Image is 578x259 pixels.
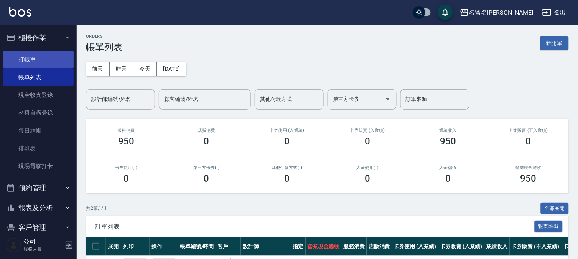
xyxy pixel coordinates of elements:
h3: 950 [118,136,134,147]
a: 每日結帳 [3,122,74,139]
h5: 公司 [23,238,63,246]
a: 打帳單 [3,51,74,68]
th: 卡券販賣 (入業績) [438,237,484,256]
h2: 第三方卡券(-) [176,165,238,170]
h2: 卡券販賣 (不入業績) [497,128,560,133]
a: 新開單 [540,39,569,46]
button: [DATE] [157,62,186,76]
th: 指定 [291,237,306,256]
p: 共 2 筆, 1 / 1 [86,205,107,212]
button: 報表匯出 [535,221,563,232]
div: 名留名[PERSON_NAME] [469,8,533,17]
h2: 卡券使用(-) [95,165,157,170]
a: 報表匯出 [535,222,563,230]
button: 前天 [86,62,110,76]
h2: 其他付款方式(-) [256,165,318,170]
h3: 0 [526,136,531,147]
th: 卡券使用 (入業績) [392,237,438,256]
a: 現場電腦打卡 [3,157,74,175]
th: 設計師 [241,237,291,256]
th: 客戶 [216,237,241,256]
a: 材料自購登錄 [3,104,74,121]
a: 排班表 [3,139,74,157]
h3: 帳單列表 [86,42,123,53]
h3: 服務消費 [95,128,157,133]
h3: 0 [445,173,451,184]
button: save [438,5,453,20]
img: Logo [9,7,31,17]
button: 昨天 [110,62,133,76]
button: 客戶管理 [3,217,74,237]
h3: 0 [204,173,209,184]
button: 預約管理 [3,178,74,198]
h3: 950 [520,173,537,184]
h2: 卡券使用 (入業績) [256,128,318,133]
th: 列印 [121,237,150,256]
a: 帳單列表 [3,68,74,86]
h3: 0 [124,173,129,184]
th: 營業現金應收 [306,237,342,256]
h2: 業績收入 [417,128,479,133]
h3: 0 [285,136,290,147]
button: 全部展開 [541,203,569,214]
h3: 0 [365,173,370,184]
button: 登出 [539,5,569,20]
img: Person [6,237,21,253]
h3: 0 [365,136,370,147]
h2: 營業現金應收 [497,165,560,170]
th: 服務消費 [341,237,367,256]
button: 櫃檯作業 [3,28,74,48]
a: 現金收支登錄 [3,86,74,104]
button: Open [382,93,394,105]
th: 卡券販賣 (不入業績) [510,237,561,256]
p: 服務人員 [23,246,63,252]
th: 展開 [106,237,121,256]
h3: 950 [440,136,456,147]
th: 操作 [150,237,178,256]
h3: 0 [204,136,209,147]
h2: 入金使用(-) [336,165,399,170]
h2: 入金儲值 [417,165,479,170]
h2: ORDERS [86,34,123,39]
th: 帳單編號/時間 [178,237,216,256]
button: 新開單 [540,36,569,50]
h3: 0 [285,173,290,184]
button: 名留名[PERSON_NAME] [457,5,536,20]
button: 報表及分析 [3,198,74,218]
h2: 店販消費 [176,128,238,133]
h2: 卡券販賣 (入業績) [336,128,399,133]
th: 業績收入 [484,237,510,256]
span: 訂單列表 [95,223,535,231]
button: 今天 [133,62,157,76]
th: 店販消費 [367,237,392,256]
